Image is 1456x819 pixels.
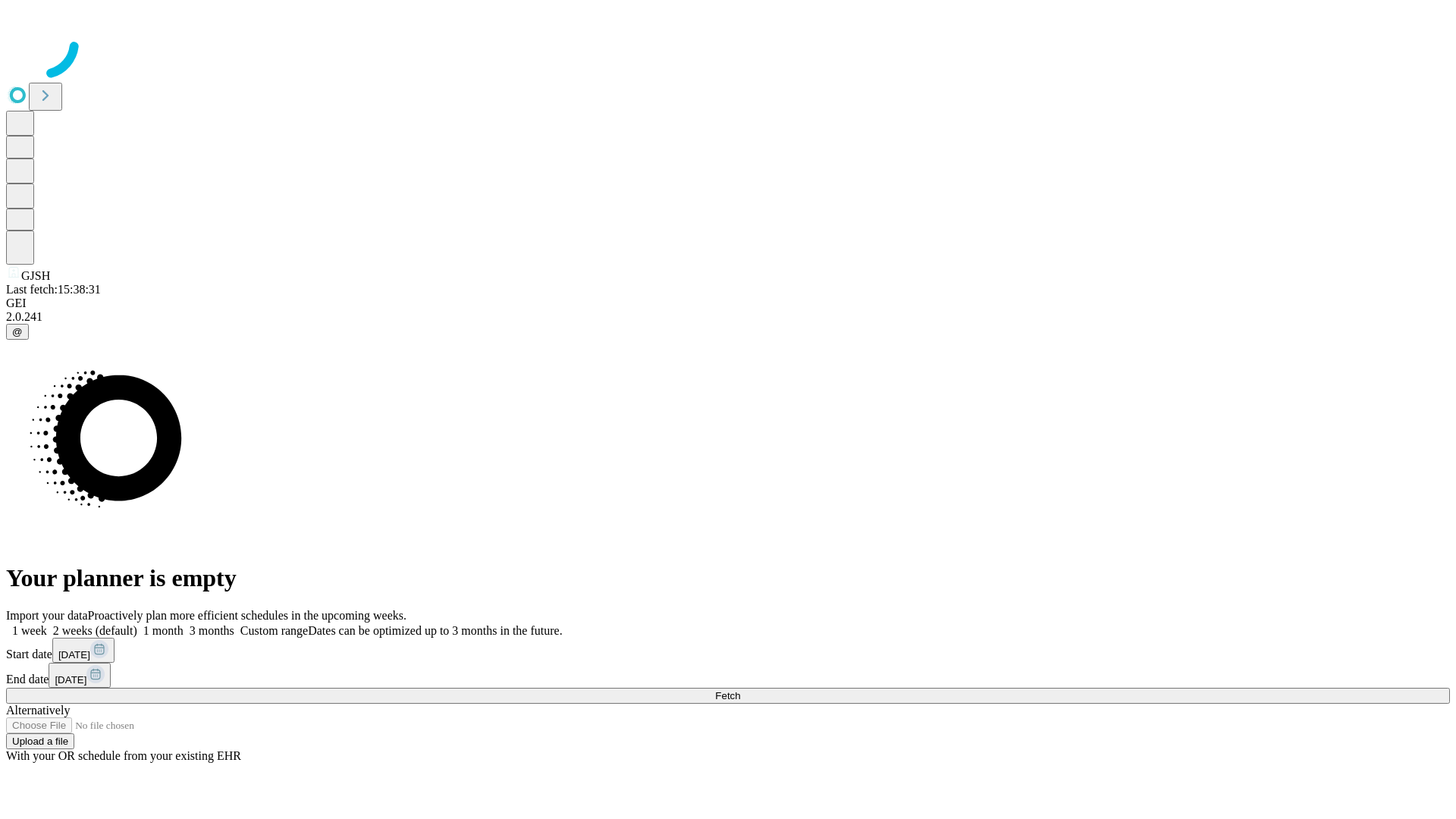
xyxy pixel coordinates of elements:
[12,326,23,337] span: @
[88,609,406,622] span: Proactively plan more efficient schedules in the upcoming weeks.
[6,324,29,340] button: @
[6,638,1450,663] div: Start date
[49,663,111,688] button: [DATE]
[6,663,1450,688] div: End date
[55,674,86,686] span: [DATE]
[6,749,241,762] span: With your OR schedule from your existing EHR
[6,297,1450,310] div: GEI
[12,624,47,637] span: 1 week
[6,564,1450,592] h1: Your planner is empty
[21,269,50,282] span: GJSH
[6,609,88,622] span: Import your data
[6,688,1450,704] button: Fetch
[6,283,101,296] span: Last fetch: 15:38:31
[6,310,1450,324] div: 2.0.241
[58,649,90,661] span: [DATE]
[143,624,184,637] span: 1 month
[53,624,137,637] span: 2 weeks (default)
[6,733,74,749] button: Upload a file
[190,624,234,637] span: 3 months
[715,690,740,701] span: Fetch
[52,638,115,663] button: [DATE]
[6,704,70,717] span: Alternatively
[240,624,308,637] span: Custom range
[308,624,562,637] span: Dates can be optimized up to 3 months in the future.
